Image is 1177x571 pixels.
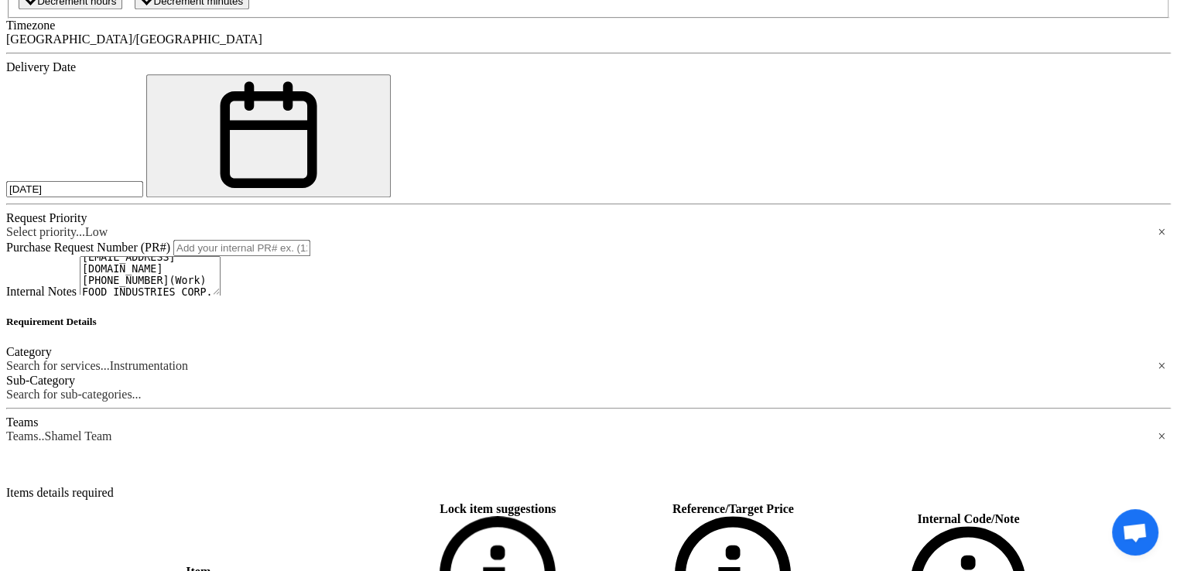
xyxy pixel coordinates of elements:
[6,374,75,387] label: Sub-Category
[6,181,143,197] input: Delivery Date
[1158,359,1171,374] span: Clear all
[6,211,87,224] label: Request Priority
[1112,509,1158,556] div: Open chat
[6,316,1171,328] h5: Requirement Details
[6,241,170,254] label: Purchase Request Number (PR#)
[6,345,52,358] label: Category
[6,415,39,429] label: Teams
[6,19,55,32] label: Timezone
[6,486,114,499] label: Items details required
[917,512,1019,525] span: Internal Code/Note
[672,502,794,515] span: Reference/Target Price
[6,285,77,298] label: Internal Notes
[173,240,310,256] input: Add your internal PR# ex. (1234, 3444, 4344)(Optional)
[440,502,556,515] span: Lock item suggestions
[1158,359,1165,373] span: ×
[1158,225,1171,240] span: Clear all
[1158,225,1165,239] span: ×
[1158,429,1165,443] span: ×
[1158,429,1171,444] span: Clear all
[6,32,1171,46] div: [GEOGRAPHIC_DATA]/[GEOGRAPHIC_DATA]
[6,60,76,74] label: Delivery Date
